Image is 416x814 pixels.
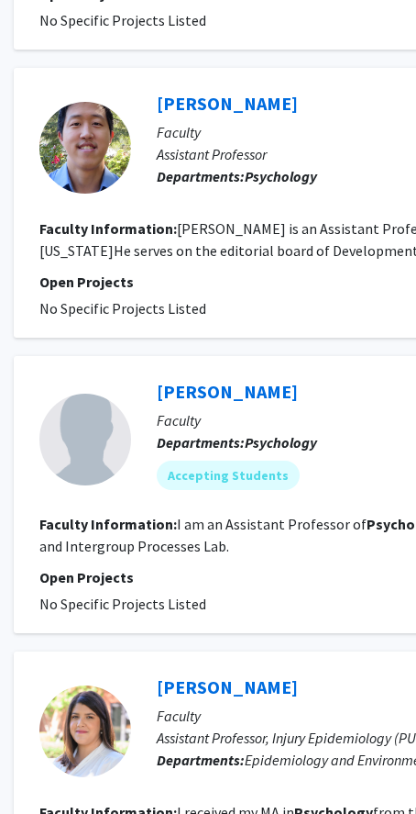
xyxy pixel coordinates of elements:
b: Departments: [157,167,245,185]
b: Faculty Information: [39,515,177,533]
b: Psychology [245,167,317,185]
mat-chip: Accepting Students [157,461,300,490]
b: Faculty Information: [39,219,177,238]
span: No Specific Projects Listed [39,595,206,613]
b: Departments: [157,433,245,452]
a: [PERSON_NAME] [157,675,298,698]
span: No Specific Projects Listed [39,11,206,29]
b: Departments: [157,751,245,769]
a: [PERSON_NAME] [157,92,298,115]
iframe: Chat [14,731,78,800]
b: Psychology [245,433,317,452]
span: No Specific Projects Listed [39,299,206,318]
a: [PERSON_NAME] [157,380,298,403]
